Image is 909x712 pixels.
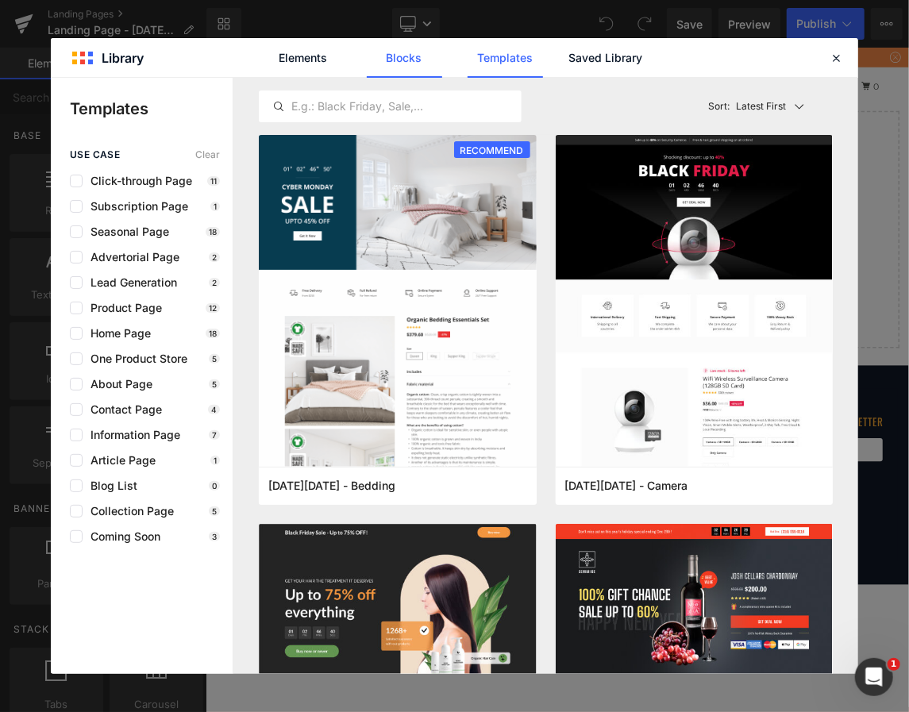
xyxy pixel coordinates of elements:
iframe: Intercom live chat [855,658,893,696]
p: Latest First [737,99,787,114]
a: Explore Template [409,318,552,349]
span: Black Friday - Camera [565,479,688,493]
p: 5 [209,379,220,389]
span: Lead Generation [83,276,177,289]
p: Templates [70,97,233,121]
p: 12 [206,303,220,313]
h3: Contact [487,498,709,525]
span: Clear [195,149,220,160]
a: About Us [339,536,385,548]
p: 1 [210,202,220,211]
span: Information Page [83,429,180,441]
img: Footer logo [36,498,274,560]
p: 4 [208,405,220,414]
span: Blog List [83,479,137,492]
span: Home Page [83,327,151,340]
span: Cyber Monday - Bedding [268,479,395,493]
span: Collection Page [83,505,174,518]
p: [STREET_ADDRESS] [487,598,709,616]
a: Elements [266,38,341,78]
button: Subscribe [732,573,830,604]
p: 5 [209,354,220,364]
a: Blocks [367,38,442,78]
h3: Helpful Resources [339,498,464,525]
a: Saved Library [568,38,644,78]
p: 18 [206,329,220,338]
p: 2 [209,278,220,287]
span: Coming Soon [83,530,160,543]
span: One Product Store [83,352,187,365]
span: 1 [888,658,900,671]
a: Shipping Policy [339,618,415,630]
span: Contact Page [83,403,162,416]
span: Click-through Page [83,175,192,187]
p: 18 [206,227,220,237]
span: use case [70,149,120,160]
span: Sort: [709,101,730,112]
p: 3 [209,532,220,541]
button: Latest FirstSort:Latest First [703,90,834,122]
span: About Page [83,378,152,391]
a: Contact [339,563,377,575]
p: Access powerful tools and resources anytime, anywhere. [36,579,316,596]
p: 2 [209,252,220,262]
p: 5 [209,506,220,516]
span: RECOMMEND [454,141,530,160]
p: 1 [210,456,220,465]
p: [STREET_ADDRESS] Phone: [PHONE_NUMBER] Email: [EMAIL_ADDRESS][DOMAIN_NAME] [487,533,709,587]
span: Article Page [83,454,156,467]
p: 7 [209,430,220,440]
a: FAQ [339,590,361,602]
p: 0 [209,481,220,491]
input: E.g.: Black Friday, Sale,... [260,97,521,116]
a: Templates [468,38,543,78]
span: Product Page [83,302,162,314]
span: Seasonal Page [83,225,169,238]
span: Advertorial Page [83,251,179,264]
a: Returns [339,645,378,657]
span: Subscription Page [83,200,188,213]
p: 11 [207,176,220,186]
